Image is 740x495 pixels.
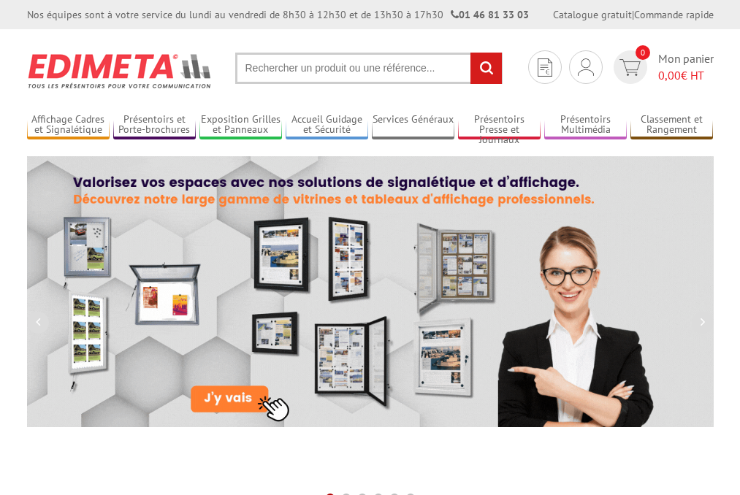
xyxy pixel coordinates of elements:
[553,7,714,22] div: |
[610,50,714,84] a: devis rapide 0 Mon panier 0,00€ HT
[27,44,213,98] img: Présentoir, panneau, stand - Edimeta - PLV, affichage, mobilier bureau, entreprise
[630,113,713,137] a: Classement et Rangement
[553,8,632,21] a: Catalogue gratuit
[235,53,503,84] input: Rechercher un produit ou une référence...
[286,113,368,137] a: Accueil Guidage et Sécurité
[634,8,714,21] a: Commande rapide
[451,8,529,21] strong: 01 46 81 33 03
[636,45,650,60] span: 0
[658,50,714,84] span: Mon panier
[658,68,681,82] span: 0,00
[113,113,196,137] a: Présentoirs et Porte-brochures
[458,113,541,137] a: Présentoirs Presse et Journaux
[199,113,282,137] a: Exposition Grilles et Panneaux
[27,113,110,137] a: Affichage Cadres et Signalétique
[578,58,594,76] img: devis rapide
[27,7,529,22] div: Nos équipes sont à votre service du lundi au vendredi de 8h30 à 12h30 et de 13h30 à 17h30
[619,59,641,76] img: devis rapide
[470,53,502,84] input: rechercher
[372,113,454,137] a: Services Généraux
[658,67,714,84] span: € HT
[538,58,552,77] img: devis rapide
[544,113,627,137] a: Présentoirs Multimédia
